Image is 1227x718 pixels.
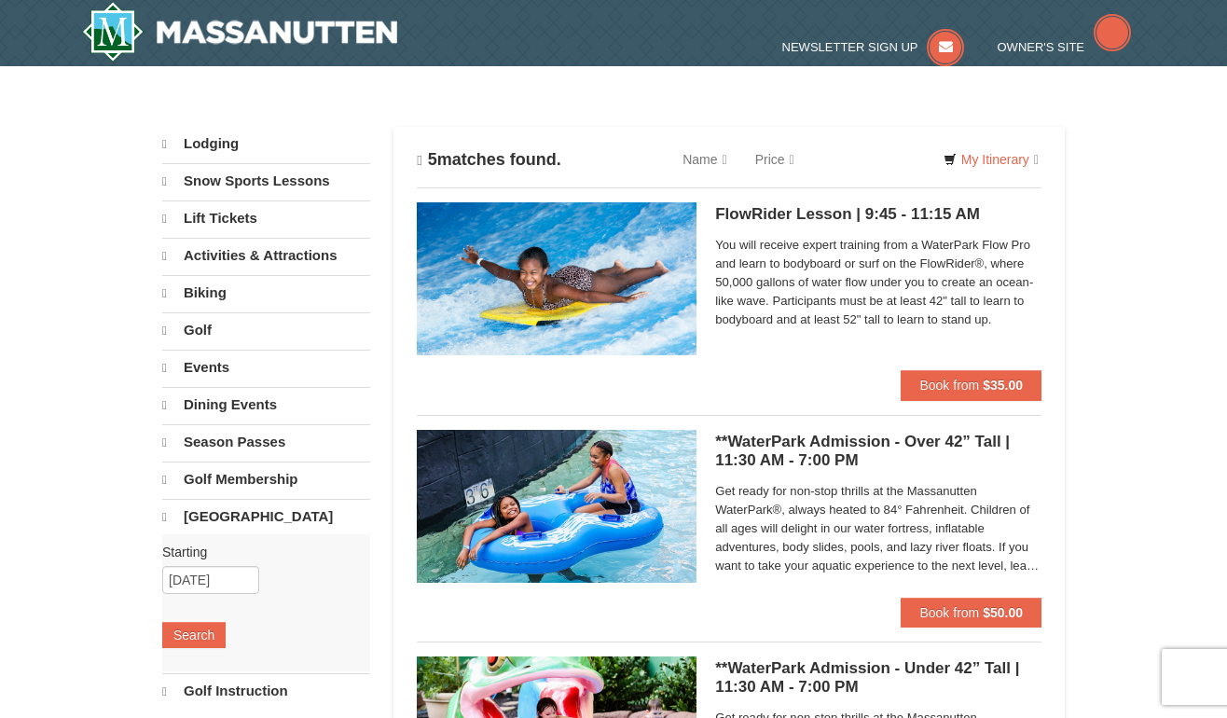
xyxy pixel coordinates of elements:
[162,387,370,422] a: Dining Events
[901,598,1041,628] button: Book from $50.00
[715,659,1041,697] h5: **WaterPark Admission - Under 42” Tall | 11:30 AM - 7:00 PM
[162,350,370,385] a: Events
[901,370,1041,400] button: Book from $35.00
[998,40,1085,54] span: Owner's Site
[162,543,356,561] label: Starting
[741,141,808,178] a: Price
[82,2,397,62] a: Massanutten Resort
[417,430,696,583] img: 6619917-720-80b70c28.jpg
[162,200,370,236] a: Lift Tickets
[919,605,979,620] span: Book from
[162,163,370,199] a: Snow Sports Lessons
[162,462,370,497] a: Golf Membership
[715,236,1041,329] span: You will receive expert training from a WaterPark Flow Pro and learn to bodyboard or surf on the ...
[782,40,965,54] a: Newsletter Sign Up
[162,312,370,348] a: Golf
[715,482,1041,575] span: Get ready for non-stop thrills at the Massanutten WaterPark®, always heated to 84° Fahrenheit. Ch...
[782,40,918,54] span: Newsletter Sign Up
[983,605,1023,620] strong: $50.00
[162,275,370,311] a: Biking
[983,378,1023,393] strong: $35.00
[931,145,1051,173] a: My Itinerary
[669,141,740,178] a: Name
[919,378,979,393] span: Book from
[715,205,1041,224] h5: FlowRider Lesson | 9:45 - 11:15 AM
[417,202,696,355] img: 6619917-216-363963c7.jpg
[162,424,370,460] a: Season Passes
[715,433,1041,470] h5: **WaterPark Admission - Over 42” Tall | 11:30 AM - 7:00 PM
[82,2,397,62] img: Massanutten Resort Logo
[162,499,370,534] a: [GEOGRAPHIC_DATA]
[998,40,1132,54] a: Owner's Site
[162,127,370,161] a: Lodging
[162,673,370,709] a: Golf Instruction
[162,238,370,273] a: Activities & Attractions
[162,622,226,648] button: Search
